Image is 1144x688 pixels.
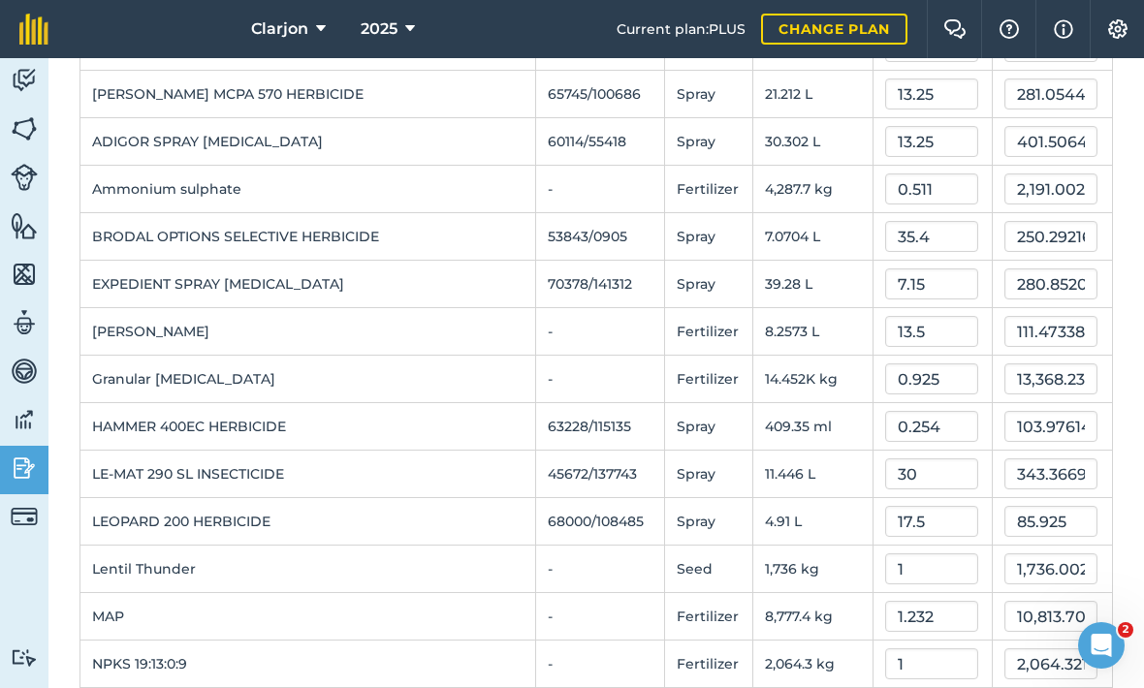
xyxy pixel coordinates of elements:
img: Two speech bubbles overlapping with the left bubble in the forefront [943,19,967,39]
img: svg+xml;base64,PD94bWwgdmVyc2lvbj0iMS4wIiBlbmNvZGluZz0idXRmLTgiPz4KPCEtLSBHZW5lcmF0b3I6IEFkb2JlIE... [11,405,38,434]
span: Current plan : PLUS [617,18,746,40]
img: svg+xml;base64,PD94bWwgdmVyc2lvbj0iMS4wIiBlbmNvZGluZz0idXRmLTgiPz4KPCEtLSBHZW5lcmF0b3I6IEFkb2JlIE... [11,453,38,483]
img: svg+xml;base64,PD94bWwgdmVyc2lvbj0iMS4wIiBlbmNvZGluZz0idXRmLTgiPz4KPCEtLSBHZW5lcmF0b3I6IEFkb2JlIE... [11,503,38,530]
img: svg+xml;base64,PHN2ZyB4bWxucz0iaHR0cDovL3d3dy53My5vcmcvMjAwMC9zdmciIHdpZHRoPSI1NiIgaGVpZ2h0PSI2MC... [11,260,38,289]
td: 30.302 L [753,118,874,166]
td: 8,777.4 kg [753,593,874,641]
img: svg+xml;base64,PD94bWwgdmVyc2lvbj0iMS4wIiBlbmNvZGluZz0idXRmLTgiPz4KPCEtLSBHZW5lcmF0b3I6IEFkb2JlIE... [11,164,38,191]
td: 65745/100686 [535,71,665,118]
td: LEOPARD 200 HERBICIDE [80,498,536,546]
img: svg+xml;base64,PHN2ZyB4bWxucz0iaHR0cDovL3d3dy53My5vcmcvMjAwMC9zdmciIHdpZHRoPSI1NiIgaGVpZ2h0PSI2MC... [11,114,38,143]
img: svg+xml;base64,PD94bWwgdmVyc2lvbj0iMS4wIiBlbmNvZGluZz0idXRmLTgiPz4KPCEtLSBHZW5lcmF0b3I6IEFkb2JlIE... [11,66,38,95]
img: svg+xml;base64,PHN2ZyB4bWxucz0iaHR0cDovL3d3dy53My5vcmcvMjAwMC9zdmciIHdpZHRoPSI1NiIgaGVpZ2h0PSI2MC... [11,211,38,240]
td: 21.212 L [753,71,874,118]
td: [PERSON_NAME] [80,308,536,356]
td: Seed [665,546,753,593]
td: - [535,546,665,593]
td: 11.446 L [753,451,874,498]
td: NPKS 19:13:0:9 [80,641,536,688]
td: 409.35 ml [753,403,874,451]
td: Fertilizer [665,356,753,403]
td: Lentil Thunder [80,546,536,593]
span: 2025 [361,17,397,41]
img: A cog icon [1106,19,1129,39]
td: 63228/115135 [535,403,665,451]
td: MAP [80,593,536,641]
td: 4,287.7 kg [753,166,874,213]
img: svg+xml;base64,PD94bWwgdmVyc2lvbj0iMS4wIiBlbmNvZGluZz0idXRmLTgiPz4KPCEtLSBHZW5lcmF0b3I6IEFkb2JlIE... [11,308,38,337]
span: Clarjon [251,17,308,41]
td: Spray [665,498,753,546]
img: svg+xml;base64,PD94bWwgdmVyc2lvbj0iMS4wIiBlbmNvZGluZz0idXRmLTgiPz4KPCEtLSBHZW5lcmF0b3I6IEFkb2JlIE... [11,648,38,667]
td: 53843/0905 [535,213,665,261]
td: HAMMER 400EC HERBICIDE [80,403,536,451]
td: Spray [665,213,753,261]
td: - [535,356,665,403]
td: 39.28 L [753,261,874,308]
td: 70378/141312 [535,261,665,308]
td: BRODAL OPTIONS SELECTIVE HERBICIDE [80,213,536,261]
td: EXPEDIENT SPRAY [MEDICAL_DATA] [80,261,536,308]
td: Spray [665,71,753,118]
td: 4.91 L [753,498,874,546]
img: svg+xml;base64,PHN2ZyB4bWxucz0iaHR0cDovL3d3dy53My5vcmcvMjAwMC9zdmciIHdpZHRoPSIxNyIgaGVpZ2h0PSIxNy... [1054,17,1073,41]
td: Fertilizer [665,166,753,213]
img: A question mark icon [998,19,1021,39]
td: Spray [665,403,753,451]
td: - [535,593,665,641]
a: Change plan [761,14,907,45]
td: Ammonium sulphate [80,166,536,213]
td: Fertilizer [665,641,753,688]
span: 2 [1118,622,1133,638]
td: 1,736 kg [753,546,874,593]
td: 2,064.3 kg [753,641,874,688]
td: Fertilizer [665,593,753,641]
td: 60114/55418 [535,118,665,166]
td: Fertilizer [665,308,753,356]
td: 68000/108485 [535,498,665,546]
img: svg+xml;base64,PD94bWwgdmVyc2lvbj0iMS4wIiBlbmNvZGluZz0idXRmLTgiPz4KPCEtLSBHZW5lcmF0b3I6IEFkb2JlIE... [11,357,38,386]
td: Spray [665,451,753,498]
td: Spray [665,261,753,308]
td: 45672/137743 [535,451,665,498]
td: [PERSON_NAME] MCPA 570 HERBICIDE [80,71,536,118]
td: - [535,641,665,688]
td: - [535,308,665,356]
td: LE-MAT 290 SL INSECTICIDE [80,451,536,498]
td: 8.2573 L [753,308,874,356]
td: - [535,166,665,213]
iframe: Intercom live chat [1078,622,1125,669]
img: fieldmargin Logo [19,14,48,45]
td: Granular [MEDICAL_DATA] [80,356,536,403]
td: 7.0704 L [753,213,874,261]
td: 14.452K kg [753,356,874,403]
td: ADIGOR SPRAY [MEDICAL_DATA] [80,118,536,166]
td: Spray [665,118,753,166]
